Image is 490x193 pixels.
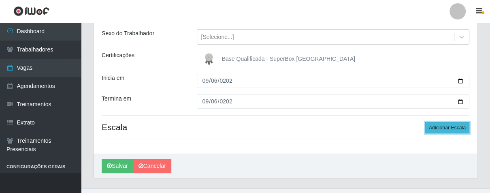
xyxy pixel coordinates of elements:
[102,74,124,82] label: Inicia em
[197,74,470,88] input: 00/00/0000
[13,6,49,16] img: CoreUI Logo
[197,94,470,109] input: 00/00/0000
[222,56,355,62] span: Base Qualificada - SuperBox [GEOGRAPHIC_DATA]
[102,29,154,38] label: Sexo do Trabalhador
[102,51,134,60] label: Certificações
[201,33,234,41] div: [Selecione...]
[102,159,133,173] button: Salvar
[102,94,131,103] label: Termina em
[102,122,469,132] h4: Escala
[201,51,220,67] img: Base Qualificada - SuperBox Brasil
[133,159,171,173] a: Cancelar
[425,122,469,133] button: Adicionar Escala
